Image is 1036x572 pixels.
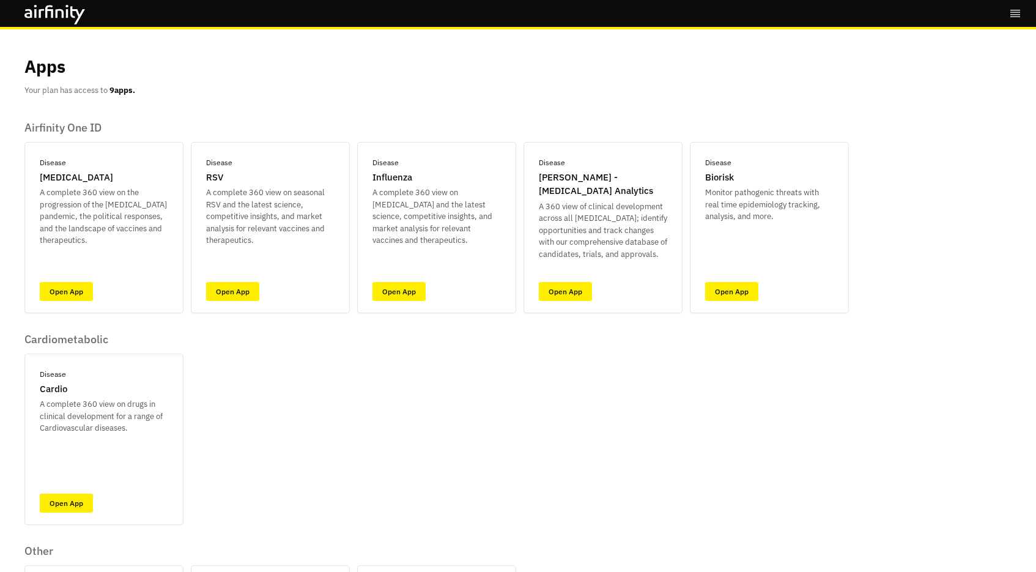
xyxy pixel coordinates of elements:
a: Open App [40,494,93,513]
p: RSV [206,171,223,185]
p: Disease [372,157,399,168]
p: Cardio [40,382,67,396]
p: Disease [539,157,565,168]
p: Disease [705,157,731,168]
p: Cardiometabolic [24,333,183,346]
p: Airfinity One ID [24,121,849,135]
p: A complete 360 view on [MEDICAL_DATA] and the latest science, competitive insights, and market an... [372,187,501,247]
a: Open App [40,282,93,301]
p: A 360 view of clinical development across all [MEDICAL_DATA]; identify opportunities and track ch... [539,201,667,261]
p: Disease [40,157,66,168]
p: Monitor pathogenic threats with real time epidemiology tracking, analysis, and more. [705,187,834,223]
a: Open App [705,282,758,301]
p: Apps [24,54,65,80]
p: Influenza [372,171,412,185]
p: Other [24,544,516,558]
p: A complete 360 view on drugs in clinical development for a range of Cardiovascular diseases. [40,398,168,434]
a: Open App [206,282,259,301]
p: Disease [40,369,66,380]
p: [MEDICAL_DATA] [40,171,113,185]
a: Open App [372,282,426,301]
p: Your plan has access to [24,84,135,97]
p: [PERSON_NAME] - [MEDICAL_DATA] Analytics [539,171,667,198]
p: A complete 360 view on seasonal RSV and the latest science, competitive insights, and market anal... [206,187,335,247]
p: Disease [206,157,232,168]
p: Biorisk [705,171,734,185]
b: 9 apps. [109,85,135,95]
p: A complete 360 view on the progression of the [MEDICAL_DATA] pandemic, the political responses, a... [40,187,168,247]
a: Open App [539,282,592,301]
